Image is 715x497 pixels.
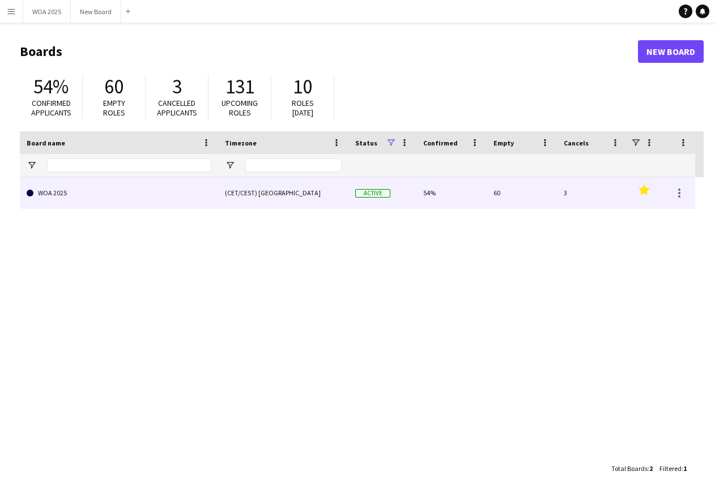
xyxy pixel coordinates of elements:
[487,177,557,208] div: 60
[245,158,342,172] input: Timezone Filter Input
[416,177,487,208] div: 54%
[355,189,390,198] span: Active
[638,40,704,63] a: New Board
[20,43,638,60] h1: Boards
[27,160,37,170] button: Open Filter Menu
[222,98,258,118] span: Upcoming roles
[649,464,653,473] span: 2
[47,158,211,172] input: Board name Filter Input
[292,98,314,118] span: Roles [DATE]
[33,74,69,99] span: 54%
[172,74,182,99] span: 3
[355,139,377,147] span: Status
[225,139,257,147] span: Timezone
[683,464,687,473] span: 1
[611,457,653,479] div: :
[27,139,65,147] span: Board name
[659,457,687,479] div: :
[31,98,71,118] span: Confirmed applicants
[71,1,121,23] button: New Board
[293,74,312,99] span: 10
[611,464,648,473] span: Total Boards
[23,1,71,23] button: WOA 2025
[27,177,211,209] a: WOA 2025
[225,160,235,170] button: Open Filter Menu
[218,177,348,208] div: (CET/CEST) [GEOGRAPHIC_DATA]
[104,74,124,99] span: 60
[423,139,458,147] span: Confirmed
[103,98,125,118] span: Empty roles
[557,177,627,208] div: 3
[493,139,514,147] span: Empty
[157,98,197,118] span: Cancelled applicants
[225,74,254,99] span: 131
[659,464,682,473] span: Filtered
[564,139,589,147] span: Cancels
